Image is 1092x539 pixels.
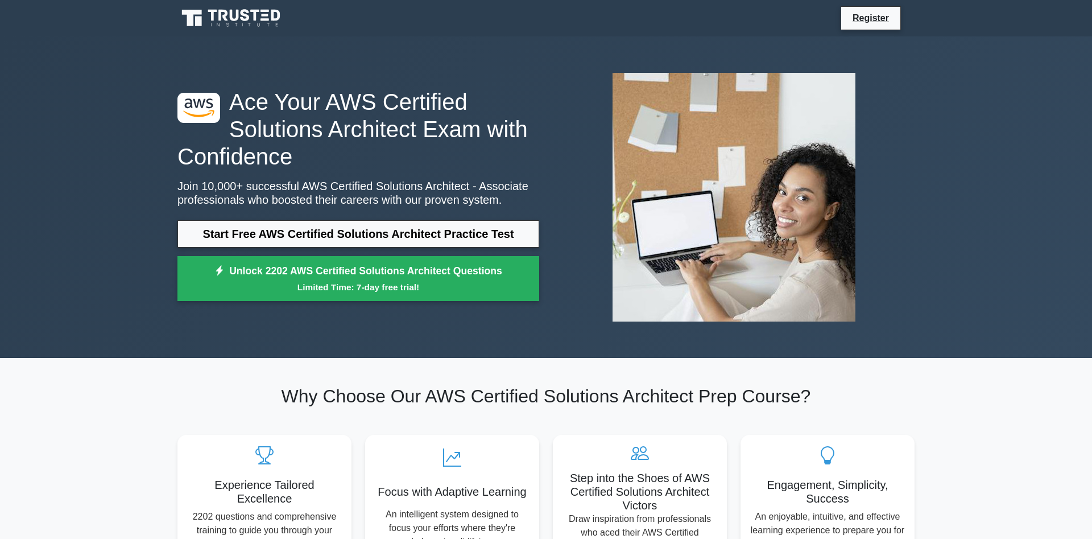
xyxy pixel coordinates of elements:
[750,478,905,505] h5: Engagement, Simplicity, Success
[177,385,915,407] h2: Why Choose Our AWS Certified Solutions Architect Prep Course?
[846,11,896,25] a: Register
[177,179,539,207] p: Join 10,000+ successful AWS Certified Solutions Architect - Associate professionals who boosted t...
[374,485,530,499] h5: Focus with Adaptive Learning
[177,256,539,302] a: Unlock 2202 AWS Certified Solutions Architect QuestionsLimited Time: 7-day free trial!
[177,220,539,248] a: Start Free AWS Certified Solutions Architect Practice Test
[562,471,718,512] h5: Step into the Shoes of AWS Certified Solutions Architect Victors
[192,281,525,294] small: Limited Time: 7-day free trial!
[187,478,342,505] h5: Experience Tailored Excellence
[177,88,539,170] h1: Ace Your AWS Certified Solutions Architect Exam with Confidence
